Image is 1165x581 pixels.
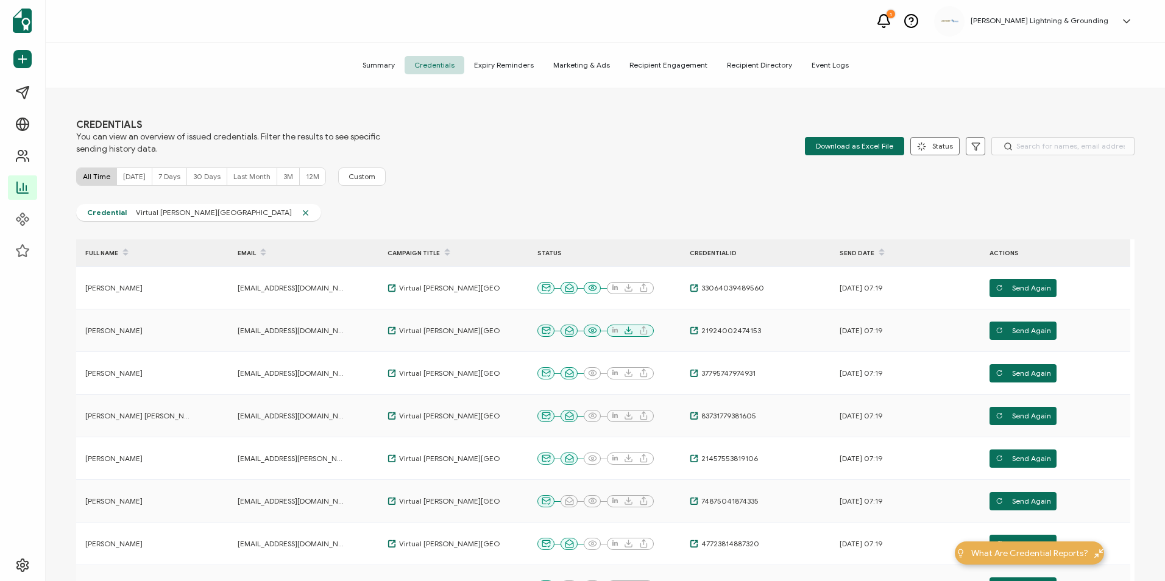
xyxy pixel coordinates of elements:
div: ACTIONS [980,246,1102,260]
span: [PERSON_NAME] [85,326,143,336]
span: Last Month [233,172,271,181]
span: Recipient Directory [717,56,802,74]
span: 33064039489560 [698,283,764,293]
span: Virtual [PERSON_NAME][GEOGRAPHIC_DATA] [127,208,301,217]
span: Virtual [PERSON_NAME][GEOGRAPHIC_DATA] [396,411,518,421]
span: [PERSON_NAME] [85,368,143,378]
div: 1 [887,10,895,18]
span: [PERSON_NAME] [85,539,143,549]
button: Send Again [990,449,1057,468]
span: 83731779381605 [698,411,756,421]
button: Send Again [990,407,1057,425]
span: [PERSON_NAME] [PERSON_NAME] [85,411,192,421]
span: Credentials [405,56,464,74]
span: Send Again [996,407,1051,425]
span: CREDENTIALS [76,119,381,131]
span: [DATE] 07:19 [840,368,882,378]
span: Virtual [PERSON_NAME][GEOGRAPHIC_DATA] [396,454,518,463]
span: [DATE] 07:19 [840,326,882,336]
button: Send Again [990,322,1057,340]
span: 37795747974931 [698,368,756,378]
span: [EMAIL_ADDRESS][PERSON_NAME][DOMAIN_NAME] [238,454,344,463]
img: minimize-icon.svg [1094,549,1103,558]
span: Virtual [PERSON_NAME][GEOGRAPHIC_DATA] [396,496,518,506]
button: Download as Excel File [805,137,904,155]
button: Send Again [990,535,1057,553]
span: Event Logs [802,56,859,74]
span: [PERSON_NAME] [85,283,143,293]
span: 74875041874335 [698,496,759,506]
img: aadcaf15-e79d-49df-9673-3fc76e3576c2.png [940,19,958,23]
a: 37795747974931 [690,368,756,378]
div: CREDENTIAL ID [681,246,802,260]
a: 21924002474153 [690,326,761,336]
span: Virtual [PERSON_NAME][GEOGRAPHIC_DATA] [396,539,518,549]
a: 83731779381605 [690,411,756,421]
span: 3M [283,172,293,181]
span: All Time [83,172,110,181]
span: Download as Excel File [816,137,893,155]
span: 47723814887320 [698,539,759,549]
span: Send Again [996,492,1051,510]
span: [DATE] [123,172,146,181]
a: 47723814887320 [690,539,759,549]
span: [DATE] 07:19 [840,539,882,549]
span: [EMAIL_ADDRESS][DOMAIN_NAME] [238,411,344,421]
img: sertifier-logomark-colored.svg [13,9,32,33]
span: Marketing & Ads [544,56,620,74]
button: Send Again [990,364,1057,382]
span: [DATE] 07:19 [840,283,882,293]
span: 21457553819106 [698,454,758,463]
span: 7 Days [158,172,180,181]
a: 74875041874335 [690,496,759,506]
span: Expiry Reminders [464,56,544,74]
button: Send Again [990,492,1057,510]
a: 21457553819106 [690,454,758,463]
span: 12M [306,172,319,181]
button: Status [910,137,960,155]
span: [DATE] 07:19 [840,411,882,421]
div: CAMPAIGN TITLE [378,242,500,263]
span: Virtual [PERSON_NAME][GEOGRAPHIC_DATA] [396,283,518,293]
span: Send Again [996,535,1051,553]
span: [PERSON_NAME] [85,454,143,463]
span: Send Again [996,322,1051,340]
span: Send Again [996,449,1051,468]
span: [EMAIL_ADDRESS][DOMAIN_NAME] [238,283,344,293]
input: Search for names, email addresses, and IDs [991,137,1135,155]
div: Send Date [830,242,952,263]
a: 33064039489560 [690,283,764,293]
span: [EMAIL_ADDRESS][DOMAIN_NAME] [238,326,344,336]
span: 30 Days [193,172,221,181]
span: Credential [87,208,127,217]
button: Custom [338,167,386,186]
div: FULL NAME [76,242,198,263]
span: Virtual [PERSON_NAME][GEOGRAPHIC_DATA] [396,326,518,336]
span: Recipient Engagement [620,56,717,74]
span: Summary [353,56,405,74]
iframe: Chat Widget [1104,523,1165,581]
span: Send Again [996,364,1051,382]
div: EMAIL [228,242,350,263]
span: What Are Credential Reports? [971,547,1088,560]
span: [PERSON_NAME] [85,496,143,506]
span: [EMAIL_ADDRESS][DOMAIN_NAME] [238,368,344,378]
button: Send Again [990,279,1057,297]
span: [EMAIL_ADDRESS][DOMAIN_NAME] [238,496,344,506]
h5: [PERSON_NAME] Lightning & Grounding [971,16,1108,25]
span: [EMAIL_ADDRESS][DOMAIN_NAME] [238,539,344,549]
span: [DATE] 07:19 [840,454,882,463]
span: [DATE] 07:19 [840,496,882,506]
span: Virtual [PERSON_NAME][GEOGRAPHIC_DATA] [396,368,518,378]
span: You can view an overview of issued credentials. Filter the results to see specific sending histor... [76,131,381,155]
span: 21924002474153 [698,326,761,336]
span: Send Again [996,279,1051,297]
div: STATUS [528,246,681,260]
span: Custom [349,172,375,181]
